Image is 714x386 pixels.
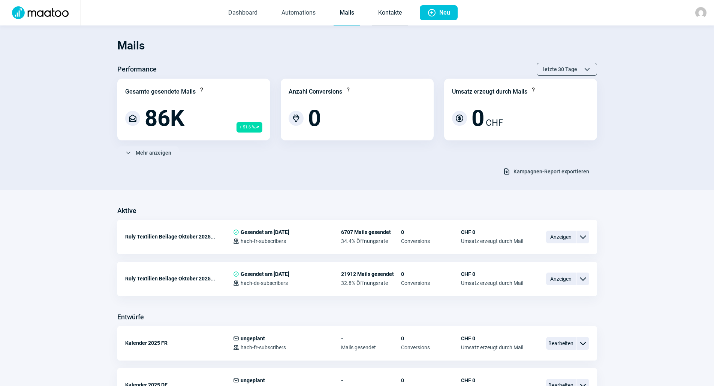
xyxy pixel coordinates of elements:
[420,5,458,20] button: Neu
[546,337,576,350] span: Bearbeiten
[401,344,461,350] span: Conversions
[241,271,289,277] span: Gesendet am [DATE]
[241,238,286,244] span: hach-fr-subscribers
[513,165,589,177] span: Kampagnen-Report exportieren
[401,335,461,341] span: 0
[308,107,321,130] span: 0
[461,238,523,244] span: Umsatz erzeugt durch Mail
[117,33,597,58] h1: Mails
[241,335,265,341] span: ungeplant
[117,146,179,159] button: Mehr anzeigen
[461,229,523,235] span: CHF 0
[241,280,288,286] span: hach-de-subscribers
[461,335,523,341] span: CHF 0
[341,335,401,341] span: -
[7,6,73,19] img: Logo
[401,280,461,286] span: Conversions
[145,107,184,130] span: 86K
[125,87,196,96] div: Gesamte gesendete Mails
[401,229,461,235] span: 0
[695,7,707,18] img: avatar
[334,1,360,25] a: Mails
[546,231,576,243] span: Anzeigen
[125,271,233,286] div: Roly Textilien Beilage Oktober 2025...
[472,107,484,130] span: 0
[372,1,408,25] a: Kontakte
[117,63,157,75] h3: Performance
[117,311,144,323] h3: Entwürfe
[136,147,171,159] span: Mehr anzeigen
[401,377,461,383] span: 0
[401,238,461,244] span: Conversions
[341,280,401,286] span: 32.8% Öffnungsrate
[117,205,136,217] h3: Aktive
[241,229,289,235] span: Gesendet am [DATE]
[241,344,286,350] span: hach-fr-subscribers
[461,280,523,286] span: Umsatz erzeugt durch Mail
[546,273,576,285] span: Anzeigen
[341,377,401,383] span: -
[241,377,265,383] span: ungeplant
[461,377,523,383] span: CHF 0
[495,165,597,178] button: Kampagnen-Report exportieren
[125,335,233,350] div: Kalender 2025 FR
[486,116,503,130] span: CHF
[222,1,263,25] a: Dashboard
[461,271,523,277] span: CHF 0
[543,63,577,75] span: letzte 30 Tage
[125,229,233,244] div: Roly Textilien Beilage Oktober 2025...
[275,1,322,25] a: Automations
[461,344,523,350] span: Umsatz erzeugt durch Mail
[237,122,262,133] span: + 51.6 %
[341,238,401,244] span: 34.4% Öffnungsrate
[439,5,450,20] span: Neu
[341,229,401,235] span: 6707 Mails gesendet
[341,344,401,350] span: Mails gesendet
[452,87,527,96] div: Umsatz erzeugt durch Mails
[401,271,461,277] span: 0
[289,87,342,96] div: Anzahl Conversions
[341,271,401,277] span: 21912 Mails gesendet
